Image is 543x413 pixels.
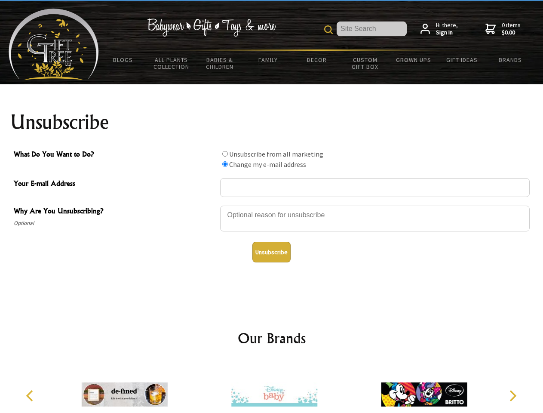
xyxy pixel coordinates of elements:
button: Previous [21,386,40,405]
span: Your E-mail Address [14,178,216,191]
a: Decor [292,51,341,69]
h2: Our Brands [17,328,526,348]
span: 0 items [502,21,521,37]
img: Babywear - Gifts - Toys & more [147,18,276,37]
strong: Sign in [436,29,458,37]
input: Site Search [337,22,407,36]
a: Family [244,51,293,69]
input: What Do You Want to Do? [222,151,228,157]
img: product search [324,25,333,34]
span: What Do You Want to Do? [14,149,216,161]
a: Hi there,Sign in [420,22,458,37]
span: Why Are You Unsubscribing? [14,206,216,218]
a: Brands [486,51,535,69]
button: Unsubscribe [252,242,291,262]
textarea: Why Are You Unsubscribing? [220,206,530,231]
input: Your E-mail Address [220,178,530,197]
a: BLOGS [99,51,147,69]
a: Grown Ups [389,51,438,69]
label: Change my e-mail address [229,160,306,169]
h1: Unsubscribe [10,112,533,133]
img: Babyware - Gifts - Toys and more... [9,9,99,80]
strong: $0.00 [502,29,521,37]
button: Next [503,386,522,405]
a: Babies & Children [196,51,244,76]
a: Custom Gift Box [341,51,390,76]
label: Unsubscribe from all marketing [229,150,323,158]
span: Hi there, [436,22,458,37]
input: What Do You Want to Do? [222,161,228,167]
a: 0 items$0.00 [485,22,521,37]
span: Optional [14,218,216,228]
a: All Plants Collection [147,51,196,76]
a: Gift Ideas [438,51,486,69]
